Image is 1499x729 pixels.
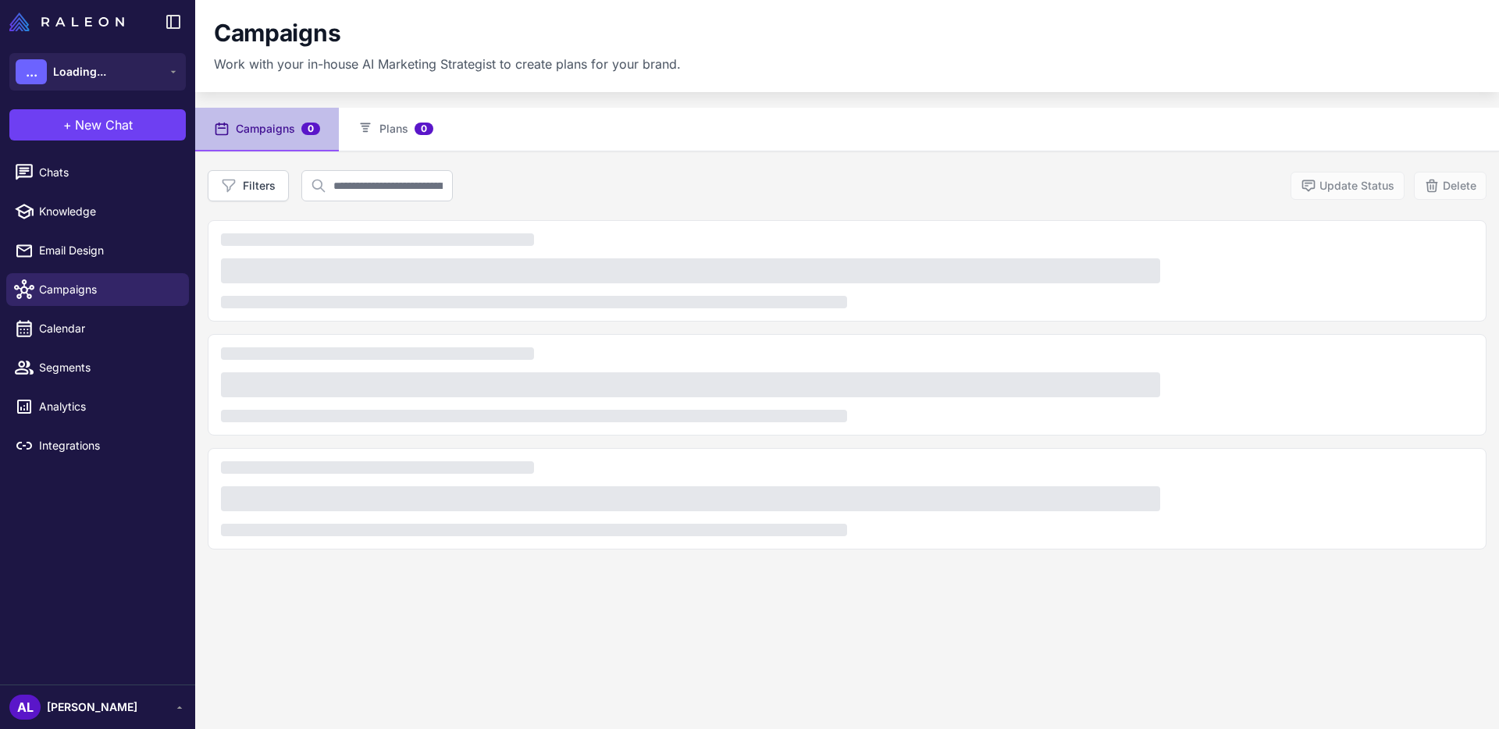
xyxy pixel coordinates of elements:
[9,12,124,31] img: Raleon Logo
[214,19,340,48] h1: Campaigns
[1291,172,1405,200] button: Update Status
[6,312,189,345] a: Calendar
[39,398,176,415] span: Analytics
[39,359,176,376] span: Segments
[9,12,130,31] a: Raleon Logo
[6,429,189,462] a: Integrations
[301,123,320,135] span: 0
[6,156,189,189] a: Chats
[6,273,189,306] a: Campaigns
[195,108,339,151] button: Campaigns0
[47,699,137,716] span: [PERSON_NAME]
[75,116,133,134] span: New Chat
[39,203,176,220] span: Knowledge
[6,390,189,423] a: Analytics
[208,170,289,201] button: Filters
[6,351,189,384] a: Segments
[39,281,176,298] span: Campaigns
[53,63,106,80] span: Loading...
[39,242,176,259] span: Email Design
[9,109,186,140] button: +New Chat
[9,695,41,720] div: AL
[39,320,176,337] span: Calendar
[415,123,433,135] span: 0
[9,53,186,91] button: ...Loading...
[6,195,189,228] a: Knowledge
[63,116,72,134] span: +
[214,55,681,73] p: Work with your in-house AI Marketing Strategist to create plans for your brand.
[6,234,189,267] a: Email Design
[39,437,176,454] span: Integrations
[339,108,452,151] button: Plans0
[16,59,47,84] div: ...
[39,164,176,181] span: Chats
[1414,172,1487,200] button: Delete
